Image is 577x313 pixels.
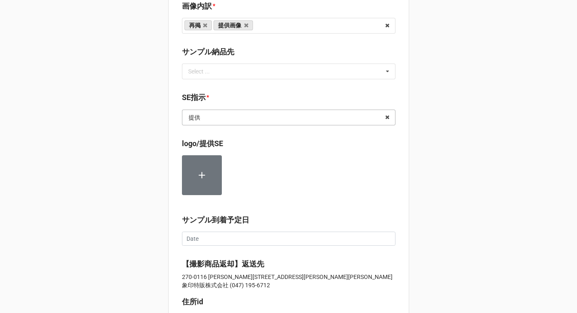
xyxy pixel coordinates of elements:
[214,20,253,30] a: 提供画像
[182,214,249,226] label: サンプル到着予定日
[182,46,234,58] label: サンプル納品先
[182,259,264,268] b: 【撮影商品返却】返送先
[186,67,222,76] div: Select ...
[182,138,223,149] label: logo/提供SE
[189,115,200,120] div: 提供
[184,20,212,30] a: 再掲
[182,273,395,289] p: 270-0116 [PERSON_NAME][STREET_ADDRESS][PERSON_NAME][PERSON_NAME] 象印特販株式会社 (047) 195-6712
[182,232,395,246] input: Date
[182,296,203,308] label: 住所id
[182,0,212,12] label: 画像内訳
[182,92,206,103] label: SE指示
